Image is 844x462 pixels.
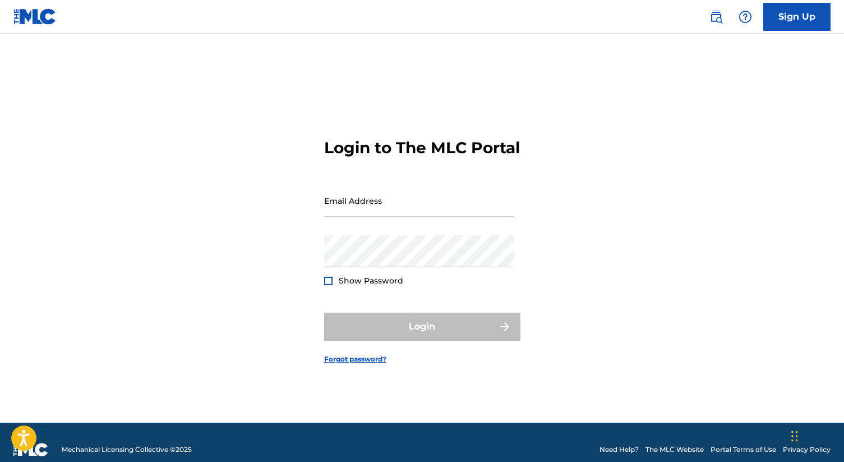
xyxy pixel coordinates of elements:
span: Mechanical Licensing Collective © 2025 [62,445,192,455]
a: Forgot password? [324,354,386,364]
img: help [739,10,752,24]
a: Sign Up [763,3,831,31]
a: Public Search [705,6,727,28]
a: Portal Terms of Use [711,445,776,455]
div: Drag [791,419,798,453]
a: Privacy Policy [783,445,831,455]
img: logo [13,443,48,456]
div: Help [734,6,757,28]
iframe: Chat Widget [788,408,844,462]
a: Need Help? [599,445,639,455]
span: Show Password [339,276,403,286]
a: The MLC Website [645,445,704,455]
img: search [709,10,723,24]
h3: Login to The MLC Portal [324,138,520,158]
img: MLC Logo [13,8,57,25]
